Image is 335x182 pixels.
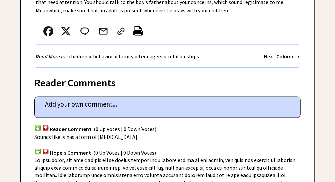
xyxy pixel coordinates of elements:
img: printer%20icon.png [133,26,143,36]
strong: Read More In: [36,53,67,60]
a: relationships [166,53,201,60]
img: votdown.png [42,125,49,131]
img: votup.png [34,125,41,131]
img: votdown.png [42,148,49,155]
div: Reader Comments [34,75,301,86]
span: Sounds like is has a form of [MEDICAL_DATA]. [34,133,138,140]
a: teenagers [137,53,164,60]
a: Next Column → [264,53,299,60]
img: x_small.png [61,26,71,36]
a: family [117,53,135,60]
a: children [67,53,89,60]
span: Reader Comment [50,126,92,133]
img: facebook.png [43,26,53,36]
a: behavior [91,53,115,60]
img: message_round%202.png [79,26,91,36]
img: votup.png [34,148,41,155]
span: Hope's Comment [50,149,91,156]
img: link_02.png [116,26,126,36]
span: (0 Up Votes | 0 Down Votes) [93,149,156,156]
span: (0 Up Votes | 0 Down Votes) [94,126,156,133]
img: mail.png [98,26,108,36]
div: • • • • [36,52,201,61]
